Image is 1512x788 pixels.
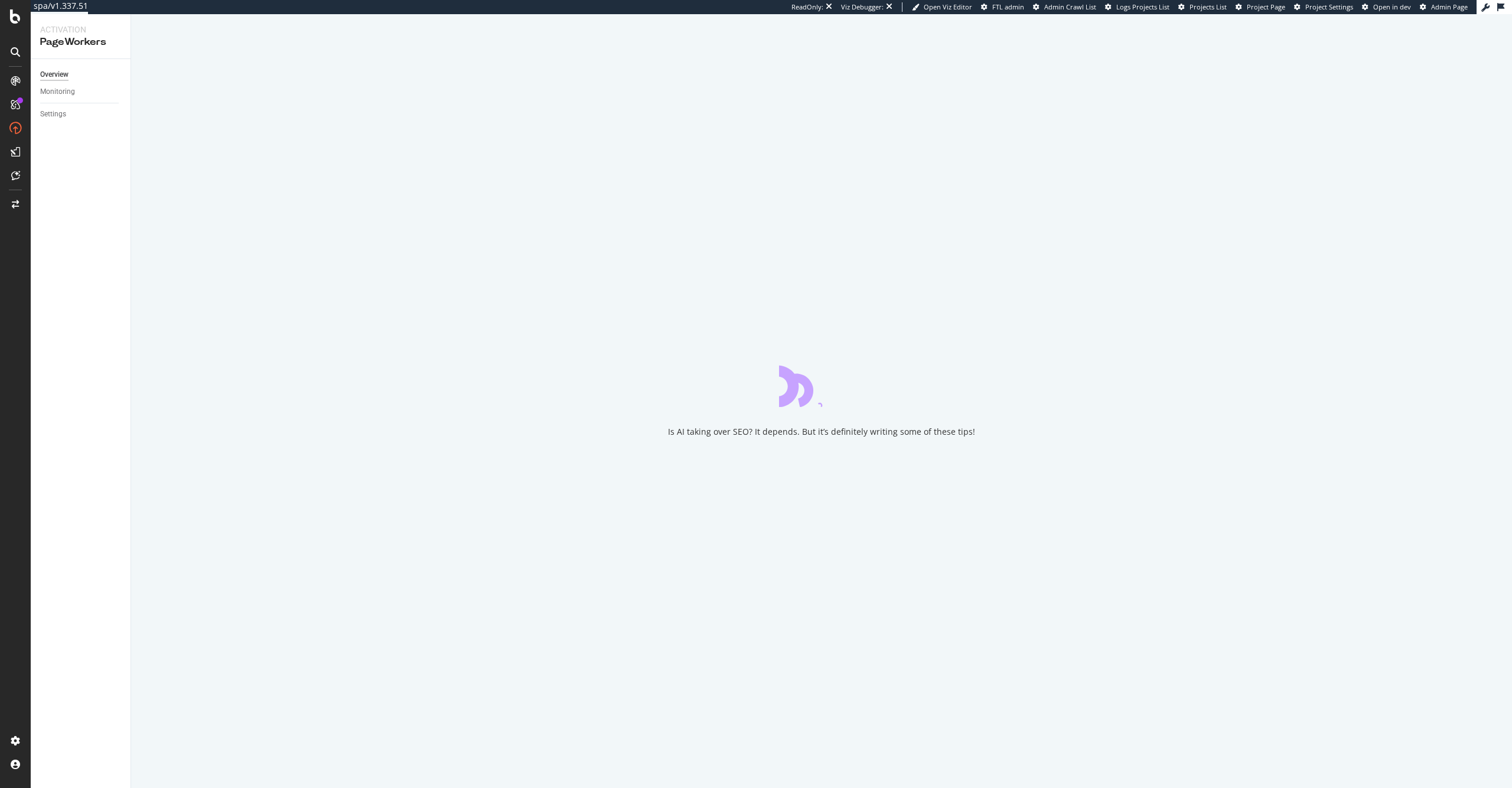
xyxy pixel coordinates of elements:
span: Project Settings [1305,2,1353,11]
a: Logs Projects List [1105,2,1169,12]
span: Logs Projects List [1116,2,1169,11]
span: Admin Crawl List [1044,2,1096,11]
a: FTL admin [981,2,1024,12]
div: Monitoring [40,86,75,98]
a: Project Page [1236,2,1285,12]
div: ReadOnly: [791,2,823,12]
div: PageWorkers [40,35,121,49]
a: Admin Page [1420,2,1468,12]
a: Project Settings [1294,2,1353,12]
a: Overview [40,69,122,81]
span: Open in dev [1373,2,1411,11]
div: Settings [40,108,66,121]
span: Open Viz Editor [924,2,972,11]
a: Open Viz Editor [912,2,972,12]
span: Project Page [1247,2,1285,11]
span: FTL admin [992,2,1024,11]
span: Projects List [1190,2,1227,11]
span: Admin Page [1431,2,1468,11]
a: Monitoring [40,86,122,98]
a: Admin Crawl List [1033,2,1096,12]
div: animation [779,364,864,407]
div: Is AI taking over SEO? It depends. But it’s definitely writing some of these tips! [668,426,975,438]
a: Settings [40,108,122,121]
a: Open in dev [1362,2,1411,12]
a: Projects List [1178,2,1227,12]
div: Activation [40,24,121,35]
div: Overview [40,69,69,81]
div: Viz Debugger: [841,2,884,12]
